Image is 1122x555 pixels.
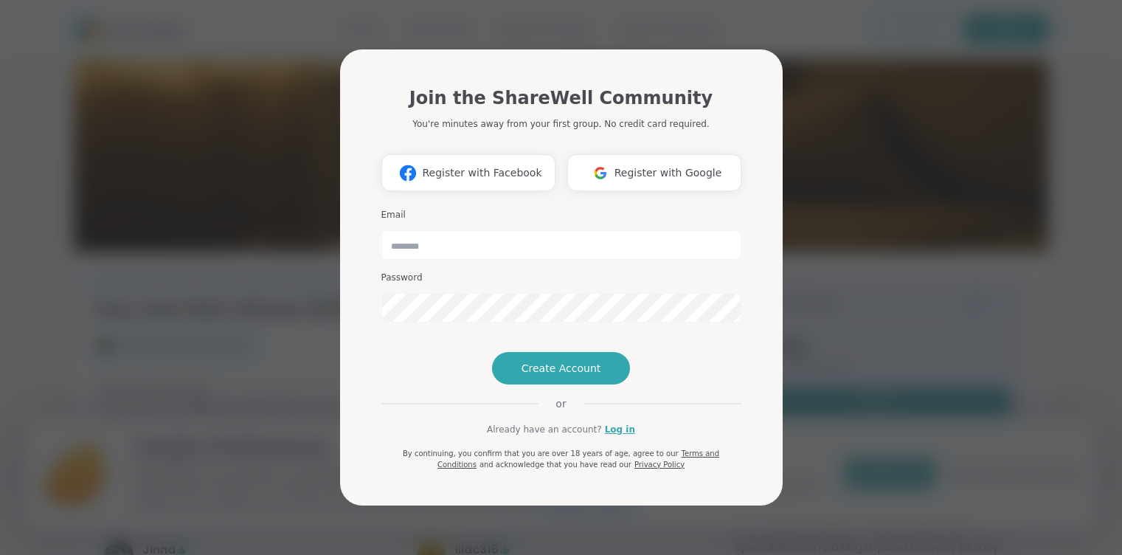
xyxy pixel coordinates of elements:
h3: Email [381,209,741,221]
h3: Password [381,272,741,284]
button: Register with Google [567,154,741,191]
span: By continuing, you confirm that you are over 18 years of age, agree to our [403,449,679,458]
span: Already have an account? [487,423,602,436]
a: Log in [605,423,635,436]
a: Privacy Policy [634,461,685,469]
button: Register with Facebook [381,154,555,191]
img: ShareWell Logomark [394,159,422,187]
p: You're minutes away from your first group. No credit card required. [412,117,709,131]
button: Create Account [492,352,631,385]
h1: Join the ShareWell Community [409,85,713,111]
img: ShareWell Logomark [586,159,614,187]
span: Register with Google [614,165,722,181]
span: Register with Facebook [422,165,541,181]
span: or [538,396,583,411]
span: Create Account [522,361,601,376]
a: Terms and Conditions [437,449,719,469]
span: and acknowledge that you have read our [479,461,631,469]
